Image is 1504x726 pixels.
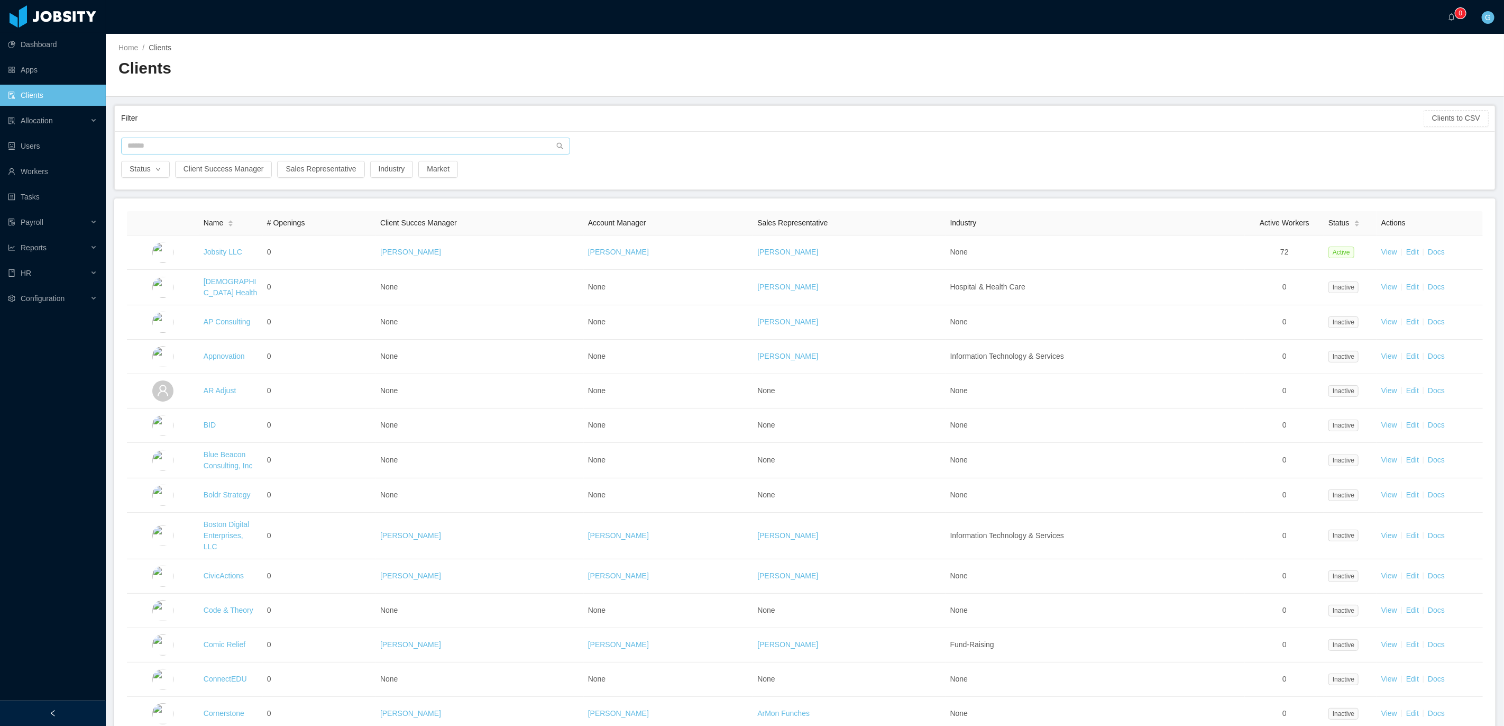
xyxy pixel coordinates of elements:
[263,305,376,340] td: 0
[1245,340,1324,374] td: 0
[1328,570,1359,582] span: Inactive
[757,571,818,580] a: [PERSON_NAME]
[950,386,968,395] span: None
[204,640,245,649] a: Comic Relief
[8,85,97,106] a: icon: auditClients
[267,219,305,227] span: # Openings
[1455,8,1466,19] sup: 0
[1381,386,1397,395] a: View
[1260,219,1309,227] span: Active Workers
[1428,606,1445,614] a: Docs
[152,600,173,621] img: 6a9d7900-fa44-11e7-ad7f-43d9505c6423_5a5d4dde46755-400w.jpeg
[1381,248,1397,256] a: View
[1245,270,1324,305] td: 0
[204,520,249,551] a: Boston Digital Enterprises, LLC
[950,421,968,429] span: None
[228,219,234,222] i: icon: caret-up
[757,640,818,649] a: [PERSON_NAME]
[263,374,376,409] td: 0
[1381,491,1397,499] a: View
[204,421,216,429] a: BID
[380,352,398,360] span: None
[588,640,649,649] a: [PERSON_NAME]
[152,277,173,298] img: 6a8e90c0-fa44-11e7-aaa7-9da49113f530_5a5d50e77f870-400w.png
[152,346,173,367] img: 6a96eda0-fa44-11e7-9f69-c143066b1c39_5a5d5161a4f93-400w.png
[1381,283,1397,291] a: View
[1406,248,1419,256] a: Edit
[1428,709,1445,718] a: Docs
[204,450,253,470] a: Blue Beacon Consulting, Inc
[1381,456,1397,464] a: View
[1354,219,1360,226] div: Sort
[1406,709,1419,718] a: Edit
[121,161,170,178] button: Statusicon: down
[152,669,173,690] img: 6a9f62c0-fa44-11e7-a844-332876bf4e57_5a5e3024b081f-400w.jpeg
[1406,283,1419,291] a: Edit
[8,161,97,182] a: icon: userWorkers
[757,317,818,326] a: [PERSON_NAME]
[21,218,43,226] span: Payroll
[757,709,810,718] a: ArMon Funches
[1406,606,1419,614] a: Edit
[277,161,364,178] button: Sales Representative
[1428,386,1445,395] a: Docs
[1428,317,1445,326] a: Docs
[1245,374,1324,409] td: 0
[1406,352,1419,360] a: Edit
[204,606,253,614] a: Code & Theory
[950,352,1064,360] span: Information Technology & Services
[1381,219,1406,227] span: Actions
[588,386,606,395] span: None
[380,531,441,540] a: [PERSON_NAME]
[8,219,15,226] i: icon: file-protect
[950,248,968,256] span: None
[157,384,169,397] i: icon: user
[263,478,376,513] td: 0
[1428,531,1445,540] a: Docs
[588,606,606,614] span: None
[950,491,968,499] span: None
[1328,316,1359,328] span: Inactive
[1381,352,1397,360] a: View
[263,270,376,305] td: 0
[380,571,441,580] a: [PERSON_NAME]
[1428,283,1445,291] a: Docs
[1428,640,1445,649] a: Docs
[1406,640,1419,649] a: Edit
[1328,708,1359,720] span: Inactive
[149,43,171,52] span: Clients
[380,248,441,256] a: [PERSON_NAME]
[380,675,398,683] span: None
[588,317,606,326] span: None
[1406,317,1419,326] a: Edit
[380,386,398,395] span: None
[380,640,441,649] a: [PERSON_NAME]
[204,709,244,718] a: Cornerstone
[757,219,828,227] span: Sales Representative
[418,161,458,178] button: Market
[263,663,376,697] td: 0
[1428,456,1445,464] a: Docs
[228,223,234,226] i: icon: caret-down
[1448,13,1455,21] i: icon: bell
[152,312,173,333] img: 6a95fc60-fa44-11e7-a61b-55864beb7c96_5a5d513336692-400w.png
[118,43,138,52] a: Home
[204,317,250,326] a: AP Consulting
[152,525,173,546] img: 6a9b93c0-fa44-11e7-a0ff-e192332886ff_64d117bc70140-400w.png
[152,242,173,263] img: dc41d540-fa30-11e7-b498-73b80f01daf1_657caab8ac997-400w.png
[142,43,144,52] span: /
[1428,248,1445,256] a: Docs
[152,450,173,471] img: 6a99a840-fa44-11e7-acf7-a12beca8be8a_5a5d51fe797d3-400w.png
[1354,223,1360,226] i: icon: caret-down
[588,571,649,580] a: [PERSON_NAME]
[1381,531,1397,540] a: View
[1485,11,1491,24] span: G
[588,675,606,683] span: None
[263,409,376,443] td: 0
[950,571,968,580] span: None
[204,217,223,229] span: Name
[8,59,97,80] a: icon: appstoreApps
[1428,352,1445,360] a: Docs
[1245,559,1324,594] td: 0
[950,283,1025,291] span: Hospital & Health Care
